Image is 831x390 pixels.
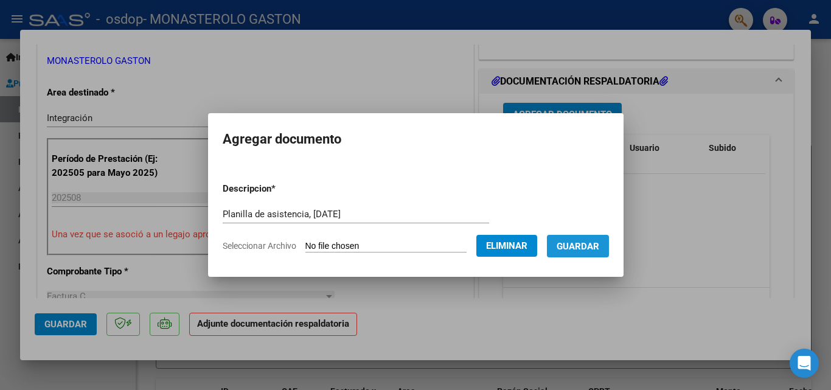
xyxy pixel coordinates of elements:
span: Eliminar [486,240,527,251]
button: Eliminar [476,235,537,257]
span: Seleccionar Archivo [223,241,296,251]
span: Guardar [557,241,599,252]
div: Open Intercom Messenger [790,349,819,378]
button: Guardar [547,235,609,257]
p: Descripcion [223,182,339,196]
h2: Agregar documento [223,128,609,151]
